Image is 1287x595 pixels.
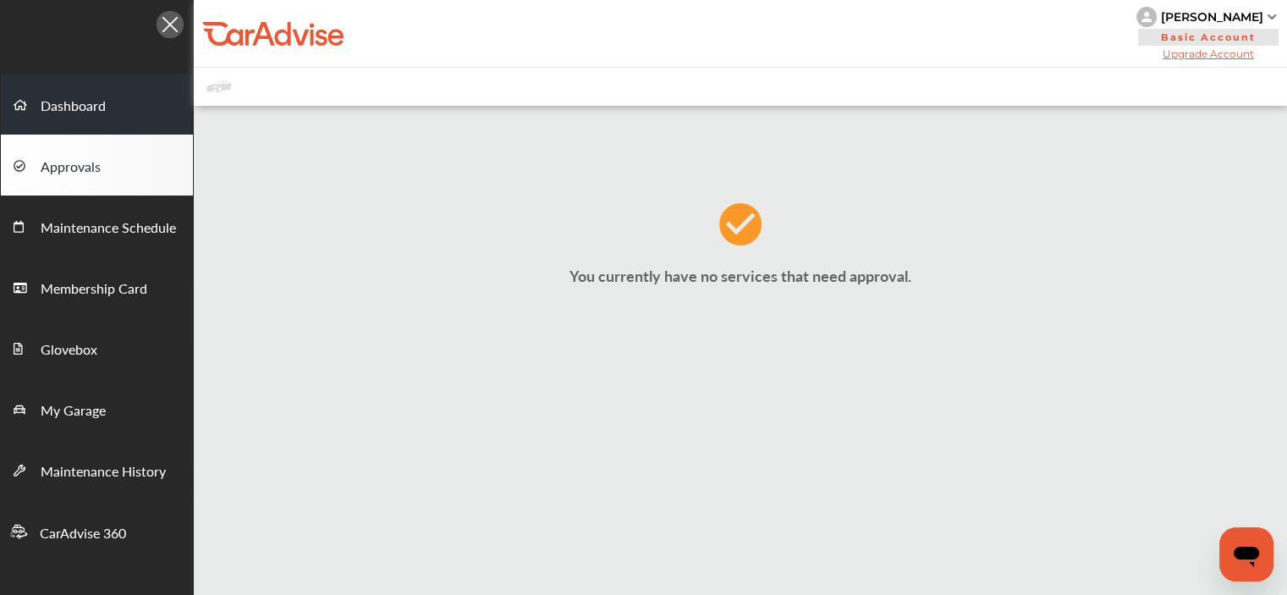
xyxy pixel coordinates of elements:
[1161,9,1263,25] div: [PERSON_NAME]
[1136,7,1157,27] img: knH8PDtVvWoAbQRylUukY18CTiRevjo20fAtgn5MLBQj4uumYvk2MzTtcAIzfGAtb1XOLVMAvhLuqoNAbL4reqehy0jehNKdM...
[1219,527,1273,581] iframe: Button to launch messaging window
[1,317,193,378] a: Glovebox
[41,157,101,179] span: Approvals
[41,339,97,361] span: Glovebox
[1,135,193,196] a: Approvals
[1,74,193,135] a: Dashboard
[1138,29,1279,46] span: Basic Account
[41,218,176,240] span: Maintenance Schedule
[1,256,193,317] a: Membership Card
[157,11,184,38] img: Icon.5fd9dcc7.svg
[41,400,106,422] span: My Garage
[1136,47,1280,60] span: Upgrade Account
[41,96,106,118] span: Dashboard
[1,196,193,256] a: Maintenance Schedule
[206,76,232,97] img: placeholder_car.fcab19be.svg
[1,439,193,500] a: Maintenance History
[194,265,1287,286] p: You currently have no services that need approval.
[1,378,193,439] a: My Garage
[40,523,126,545] span: CarAdvise 360
[1268,14,1276,19] img: sCxJUJ+qAmfqhQGDUl18vwLg4ZYJ6CxN7XmbOMBAAAAAElFTkSuQmCC
[41,278,147,300] span: Membership Card
[41,461,166,483] span: Maintenance History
